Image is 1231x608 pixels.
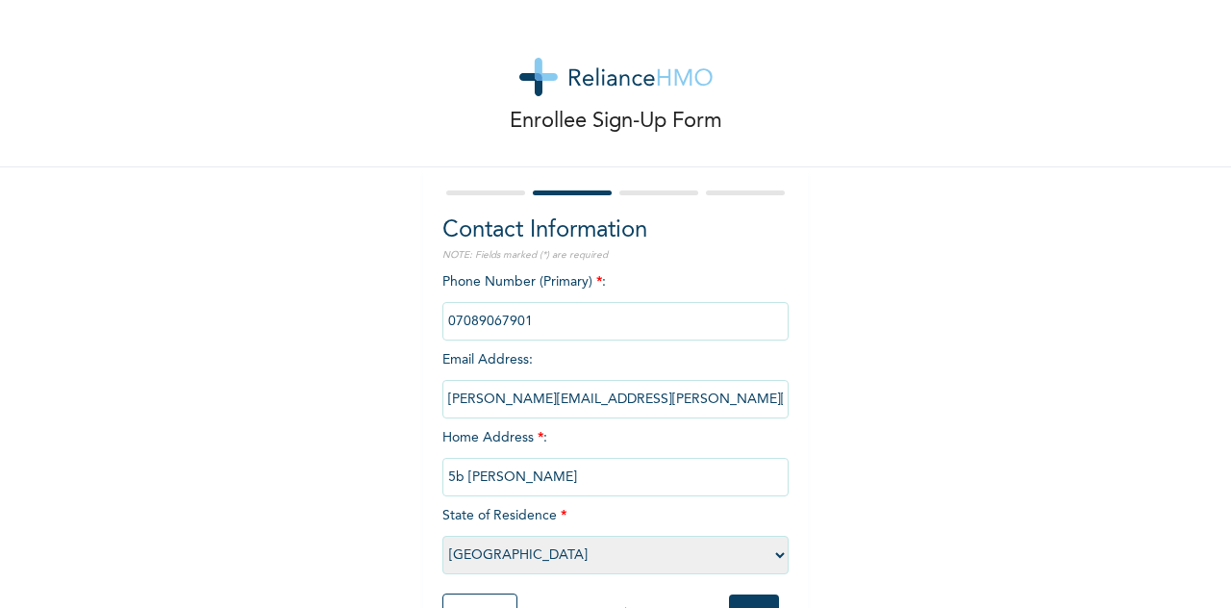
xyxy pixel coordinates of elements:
h2: Contact Information [442,214,789,248]
span: Email Address : [442,353,789,406]
p: Enrollee Sign-Up Form [510,106,722,138]
input: Enter email Address [442,380,789,418]
span: Phone Number (Primary) : [442,275,789,328]
input: Enter home address [442,458,789,496]
img: logo [519,58,713,96]
input: Enter Primary Phone Number [442,302,789,341]
span: State of Residence [442,509,789,562]
p: NOTE: Fields marked (*) are required [442,248,789,263]
span: Home Address : [442,431,789,484]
